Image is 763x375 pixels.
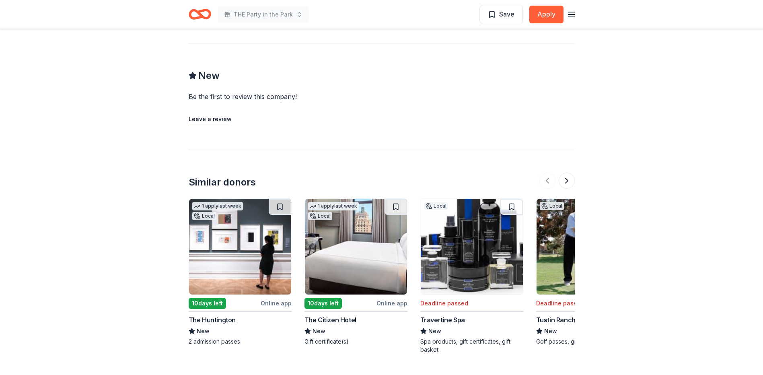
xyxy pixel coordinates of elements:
[189,92,395,101] div: Be the first to review this company!
[305,199,407,295] img: Image for The Citizen Hotel
[537,199,639,295] img: Image for Tustin Ranch Golf Club
[218,6,309,23] button: THE Party in the Park
[421,199,523,295] img: Image for Travertine Spa
[261,298,292,308] div: Online app
[234,10,293,19] span: THE Party in the Park
[189,199,291,295] img: Image for The Huntington
[376,298,407,308] div: Online app
[189,315,236,325] div: The Huntington
[198,69,220,82] span: New
[192,202,243,210] div: 1 apply last week
[420,315,465,325] div: Travertine Spa
[189,176,256,189] div: Similar donors
[420,299,468,308] div: Deadline passed
[424,202,448,210] div: Local
[428,326,441,336] span: New
[308,202,359,210] div: 1 apply last week
[536,315,605,325] div: Tustin Ranch Golf Club
[540,202,564,210] div: Local
[308,212,332,220] div: Local
[189,114,232,124] button: Leave a review
[420,198,523,354] a: Image for Travertine SpaLocalDeadline passedTravertine SpaNewSpa products, gift certificates, gif...
[544,326,557,336] span: New
[536,299,584,308] div: Deadline passed
[304,198,407,346] a: Image for The Citizen Hotel1 applylast weekLocal10days leftOnline appThe Citizen HotelNewGift cer...
[313,326,325,336] span: New
[529,6,564,23] button: Apply
[189,298,226,309] div: 10 days left
[189,198,292,346] a: Image for The Huntington1 applylast weekLocal10days leftOnline appThe HuntingtonNew2 admission pa...
[536,198,639,346] a: Image for Tustin Ranch Golf ClubLocalDeadline passedTustin Ranch Golf ClubNewGolf passes, gift ce...
[189,5,211,24] a: Home
[304,315,356,325] div: The Citizen Hotel
[189,338,292,346] div: 2 admission passes
[197,326,210,336] span: New
[192,212,216,220] div: Local
[304,338,407,346] div: Gift certificate(s)
[536,338,639,346] div: Golf passes, gift certificates
[420,338,523,354] div: Spa products, gift certificates, gift basket
[479,6,523,23] button: Save
[499,9,514,19] span: Save
[304,298,342,309] div: 10 days left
